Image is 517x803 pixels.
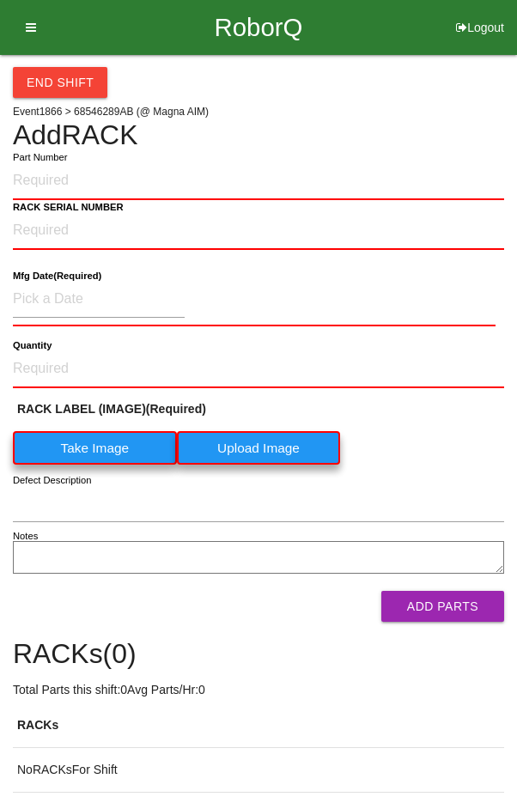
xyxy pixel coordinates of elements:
input: Pick a Date [13,281,185,318]
th: RACKs [13,703,504,748]
input: Required [13,212,504,250]
label: Notes [13,529,38,544]
button: End Shift [13,67,107,98]
h4: RACKs ( 0 ) [13,639,504,669]
label: Part Number [13,150,67,165]
label: Defect Description [13,473,92,488]
button: Add Parts [381,591,504,622]
b: RACK LABEL (IMAGE) (Required) [17,402,206,416]
h4: Add RACK [13,120,504,150]
label: Upload Image [177,431,341,465]
b: RACK SERIAL NUMBER [13,202,124,213]
p: Total Parts this shift: 0 Avg Parts/Hr: 0 [13,681,504,699]
label: Take Image [13,431,177,465]
input: Required [13,162,504,200]
span: Event 1866 > 68546289AB (@ Magna AIM) [13,106,209,118]
input: Required [13,350,504,388]
td: No RACKs For Shift [13,748,504,793]
b: Quantity [13,340,52,351]
b: Mfg Date (Required) [13,271,101,282]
